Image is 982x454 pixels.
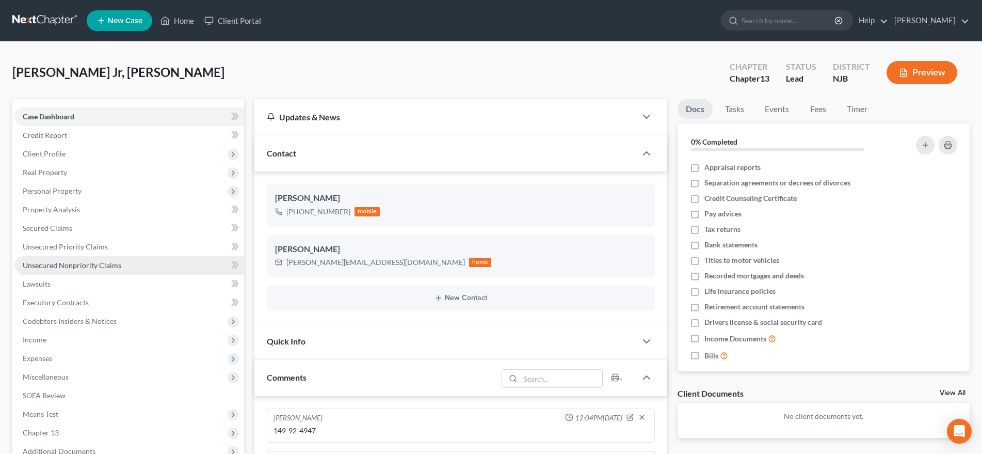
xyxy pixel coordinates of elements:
div: Client Documents [678,388,744,399]
span: Drivers license & social security card [704,317,822,327]
div: District [833,61,870,73]
button: Preview [887,61,957,84]
a: View All [940,389,965,397]
span: Life insurance policies [704,286,776,296]
span: Bills [704,351,718,361]
div: [PERSON_NAME] [275,192,647,205]
span: Credit Counseling Certificate [704,193,797,203]
div: mobile [355,207,380,216]
a: Unsecured Priority Claims [14,238,244,256]
a: Credit Report [14,126,244,145]
span: Comments [267,372,307,382]
div: Status [786,61,816,73]
span: Real Property [23,168,67,177]
strong: 0% Completed [691,137,737,146]
span: Income [23,335,46,344]
div: Lead [786,73,816,85]
div: [PERSON_NAME] [273,413,323,424]
span: Personal Property [23,186,82,195]
input: Search... [521,370,603,387]
div: Chapter [730,61,769,73]
span: Client Profile [23,149,66,158]
div: Updates & News [267,112,624,122]
a: Secured Claims [14,219,244,238]
span: 13 [760,73,769,83]
span: SOFA Review [23,391,66,400]
a: [PERSON_NAME] [889,11,969,30]
div: Chapter [730,73,769,85]
span: Expenses [23,354,52,363]
a: Case Dashboard [14,107,244,126]
span: Titles to motor vehicles [704,255,779,265]
p: No client documents yet. [686,411,961,421]
div: NJB [833,73,870,85]
a: Fees [801,99,834,119]
span: Separation agreements or decrees of divorces [704,178,850,188]
span: Appraisal reports [704,162,761,173]
span: Miscellaneous [23,372,69,381]
span: Contact [267,148,296,158]
div: Open Intercom Messenger [947,419,972,444]
span: Lawsuits [23,279,51,288]
span: Bank statements [704,240,758,250]
span: Executory Contracts [23,298,89,307]
span: Secured Claims [23,224,72,232]
span: Credit Report [23,131,67,139]
input: Search by name... [742,11,836,30]
a: Lawsuits [14,275,244,293]
span: Chapter 13 [23,428,59,437]
div: [PHONE_NUMBER] [286,207,350,217]
span: Tax returns [704,224,740,234]
a: Tasks [717,99,752,119]
span: Quick Info [267,336,305,346]
span: Property Analysis [23,205,80,214]
span: Pay advices [704,209,742,219]
a: Unsecured Nonpriority Claims [14,256,244,275]
div: [PERSON_NAME] [275,243,647,256]
span: Income Documents [704,334,766,344]
a: Help [854,11,888,30]
span: Recorded mortgages and deeds [704,271,804,281]
span: [PERSON_NAME] Jr, [PERSON_NAME] [12,65,224,80]
div: home [469,258,492,267]
a: Executory Contracts [14,293,244,312]
span: Unsecured Priority Claims [23,242,108,251]
a: Timer [839,99,876,119]
a: Home [155,11,199,30]
span: Means Test [23,410,58,418]
span: Codebtors Insiders & Notices [23,317,117,325]
span: New Case [108,17,142,25]
a: Property Analysis [14,200,244,219]
span: Retirement account statements [704,302,804,312]
button: New Contact [275,294,647,302]
a: Docs [678,99,713,119]
span: Case Dashboard [23,112,74,121]
a: SOFA Review [14,386,244,405]
span: Unsecured Nonpriority Claims [23,261,121,270]
div: 149-92-4947 [273,426,648,436]
a: Events [756,99,797,119]
a: Client Portal [199,11,266,30]
div: [PERSON_NAME][EMAIL_ADDRESS][DOMAIN_NAME] [286,257,465,268]
span: 12:04PM[DATE] [575,413,622,423]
